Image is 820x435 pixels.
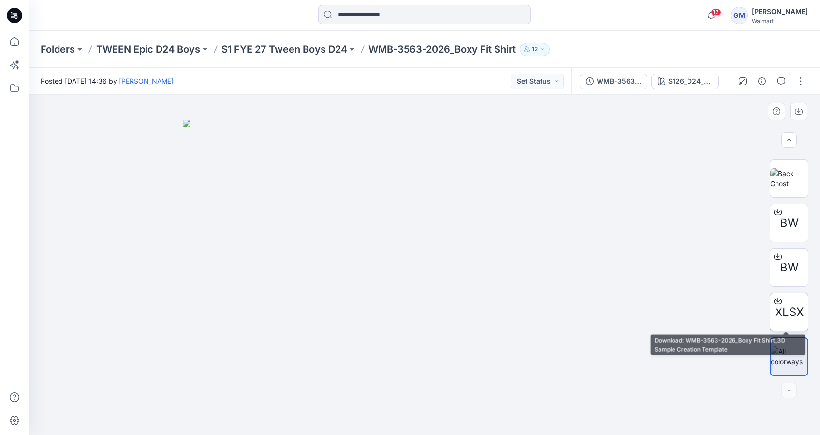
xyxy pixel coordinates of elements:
p: 12 [532,44,538,55]
a: [PERSON_NAME] [119,77,174,85]
span: BW [780,259,799,276]
div: S126_D24_WA_Flannel Plaid_ Light Birch_M25024A [668,76,713,87]
a: S1 FYE 27 Tween Boys D24 [221,43,347,56]
span: XLSX [775,303,804,321]
button: 12 [520,43,550,56]
p: WMB-3563-2026_Boxy Fit Shirt [368,43,516,56]
button: Details [754,74,770,89]
div: WMB-3563-2026_Boxy Fit Shirt_0PT-1-ADM FULL [597,76,641,87]
div: [PERSON_NAME] [752,6,808,17]
span: Posted [DATE] 14:36 by [41,76,174,86]
img: Back Ghost [770,168,808,189]
img: eyJhbGciOiJIUzI1NiIsImtpZCI6IjAiLCJzbHQiOiJzZXMiLCJ0eXAiOiJKV1QifQ.eyJkYXRhIjp7InR5cGUiOiJzdG9yYW... [183,120,666,435]
span: BW [780,214,799,232]
span: 12 [711,8,721,16]
div: Walmart [752,17,808,25]
a: Folders [41,43,75,56]
button: S126_D24_WA_Flannel Plaid_ Light Birch_M25024A [651,74,719,89]
img: All colorways [771,346,807,367]
div: GM [731,7,748,24]
button: WMB-3563-2026_Boxy Fit Shirt_0PT-1-ADM FULL [580,74,647,89]
a: TWEEN Epic D24 Boys [96,43,200,56]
